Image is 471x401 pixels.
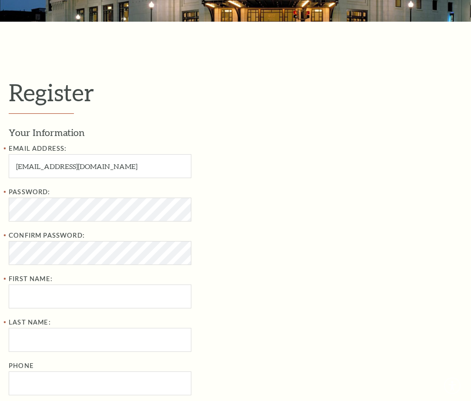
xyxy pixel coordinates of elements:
label: First Name: [9,275,53,282]
h1: Register [9,78,462,114]
label: Password: [9,188,50,196]
label: Email Address: [9,145,67,152]
label: Confirm Password: [9,232,85,239]
label: Phone [9,362,34,369]
label: Last Name: [9,318,51,326]
h3: Your Information [9,126,291,139]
